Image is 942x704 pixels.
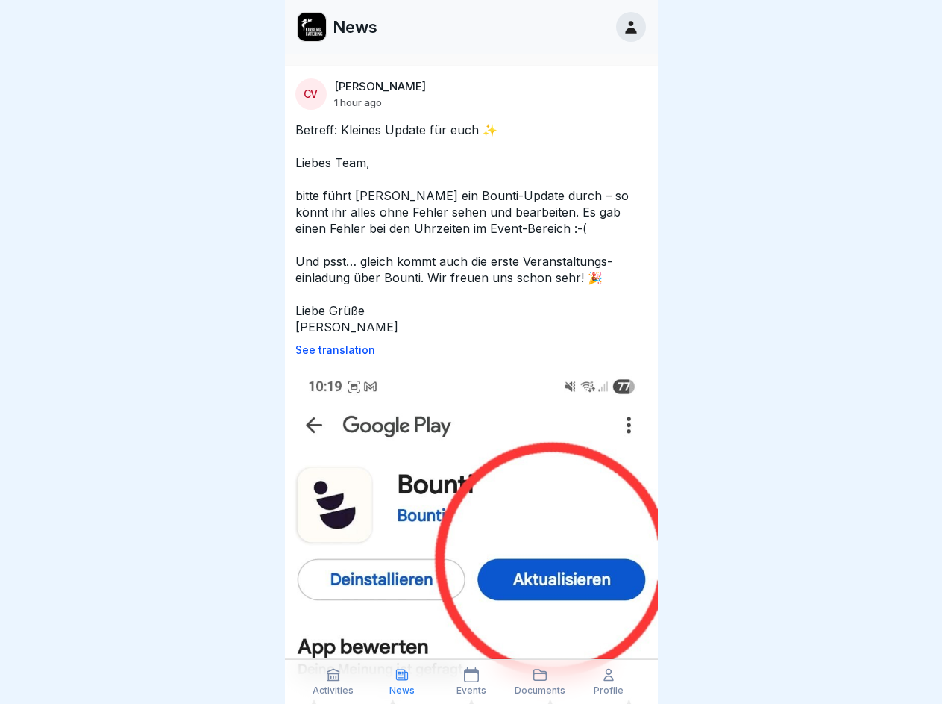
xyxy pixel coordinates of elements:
p: [PERSON_NAME] [334,80,426,93]
p: Events [456,685,486,696]
p: 1 hour ago [334,96,382,108]
p: News [389,685,415,696]
p: Documents [515,685,565,696]
p: Profile [594,685,624,696]
div: CV [295,78,327,110]
p: Betreff: Kleines Update für euch ✨ Liebes Team, bitte führt [PERSON_NAME] ein Bounti-Update durch... [295,122,647,335]
p: News [333,17,377,37]
p: See translation [295,344,647,356]
img: ewxb9rjzulw9ace2na8lwzf2.png [298,13,326,41]
p: Activities [313,685,354,696]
